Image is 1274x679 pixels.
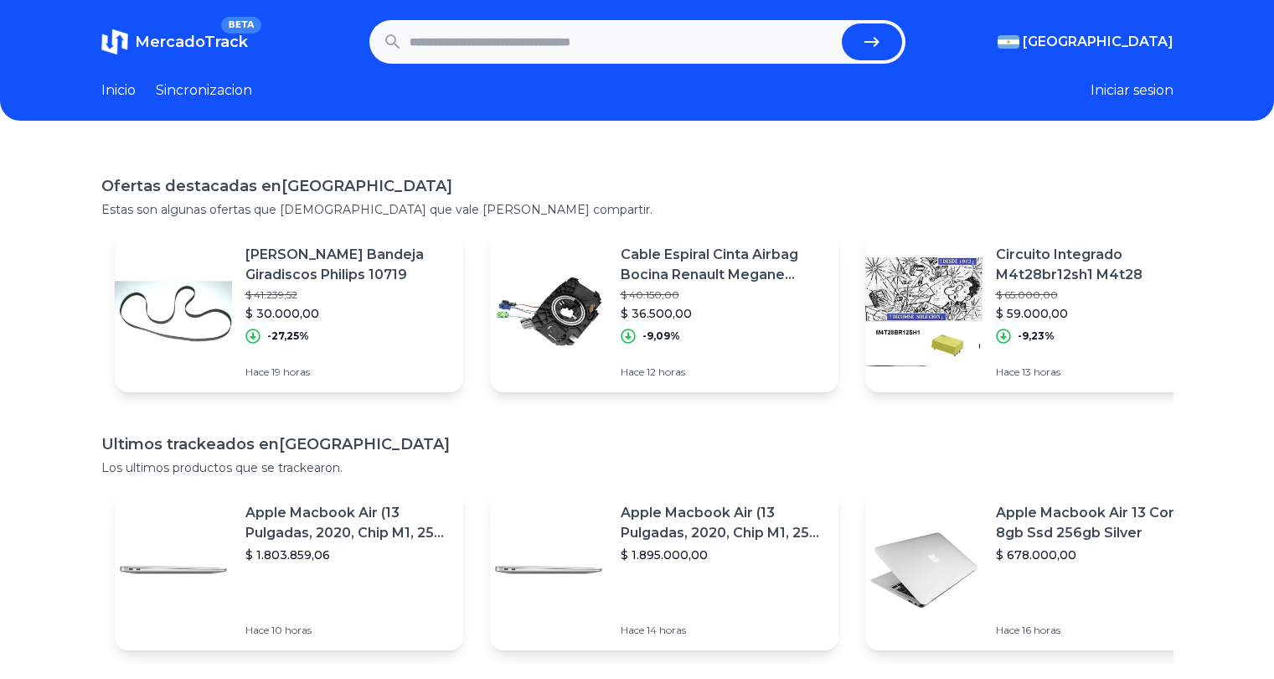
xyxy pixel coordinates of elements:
a: Featured image[PERSON_NAME] Bandeja Giradiscos Philips 10719$ 41.239,52$ 30.000,00-27,25%Hace 19 ... [115,231,463,392]
p: Hace 16 horas [996,624,1200,637]
p: Hace 12 horas [621,365,825,379]
p: Cable Espiral Cinta Airbag Bocina Renault Megane Scenic [621,245,825,285]
p: $ 59.000,00 [996,305,1200,322]
img: Featured image [865,253,983,371]
p: -9,09% [642,329,680,343]
p: $ 678.000,00 [996,547,1200,563]
a: Featured imageCable Espiral Cinta Airbag Bocina Renault Megane Scenic$ 40.150,00$ 36.500,00-9,09%... [490,231,838,392]
p: $ 36.500,00 [621,305,825,322]
p: Apple Macbook Air 13 Core I5 8gb Ssd 256gb Silver [996,503,1200,543]
img: Featured image [115,511,232,629]
p: -9,23% [1018,329,1055,343]
a: Featured imageApple Macbook Air (13 Pulgadas, 2020, Chip M1, 256 Gb De Ssd, 8 Gb De Ram) - Plata$... [115,490,463,650]
h1: Ofertas destacadas en [GEOGRAPHIC_DATA] [101,174,1173,198]
a: Inicio [101,80,136,101]
button: Iniciar sesion [1091,80,1173,101]
img: Featured image [490,511,607,629]
a: Featured imageCircuito Integrado M4t28br12sh1 M4t28$ 65.000,00$ 59.000,00-9,23%Hace 13 horas [865,231,1214,392]
a: Sincronizacion [156,80,252,101]
p: Hace 19 horas [245,365,450,379]
p: $ 40.150,00 [621,288,825,302]
img: Featured image [490,253,607,371]
img: Featured image [865,511,983,629]
p: -27,25% [267,329,309,343]
p: Hace 13 horas [996,365,1200,379]
a: MercadoTrackBETA [101,29,248,55]
p: [PERSON_NAME] Bandeja Giradiscos Philips 10719 [245,245,450,285]
span: BETA [221,17,260,34]
p: $ 65.000,00 [996,288,1200,302]
span: [GEOGRAPHIC_DATA] [1023,32,1173,52]
p: Circuito Integrado M4t28br12sh1 M4t28 [996,245,1200,285]
p: Hace 10 horas [245,624,450,637]
p: Estas son algunas ofertas que [DEMOGRAPHIC_DATA] que vale [PERSON_NAME] compartir. [101,201,1173,218]
p: Apple Macbook Air (13 Pulgadas, 2020, Chip M1, 256 Gb De Ssd, 8 Gb De Ram) - Plata [621,503,825,543]
p: Apple Macbook Air (13 Pulgadas, 2020, Chip M1, 256 Gb De Ssd, 8 Gb De Ram) - Plata [245,503,450,543]
h1: Ultimos trackeados en [GEOGRAPHIC_DATA] [101,433,1173,456]
img: Argentina [998,35,1019,49]
p: Los ultimos productos que se trackearon. [101,459,1173,476]
span: MercadoTrack [135,33,248,51]
img: MercadoTrack [101,29,128,55]
p: $ 41.239,52 [245,288,450,302]
p: $ 30.000,00 [245,305,450,322]
p: $ 1.895.000,00 [621,547,825,563]
p: Hace 14 horas [621,624,825,637]
a: Featured imageApple Macbook Air 13 Core I5 8gb Ssd 256gb Silver$ 678.000,00Hace 16 horas [865,490,1214,650]
p: $ 1.803.859,06 [245,547,450,563]
button: [GEOGRAPHIC_DATA] [998,32,1173,52]
a: Featured imageApple Macbook Air (13 Pulgadas, 2020, Chip M1, 256 Gb De Ssd, 8 Gb De Ram) - Plata$... [490,490,838,650]
img: Featured image [115,253,232,371]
